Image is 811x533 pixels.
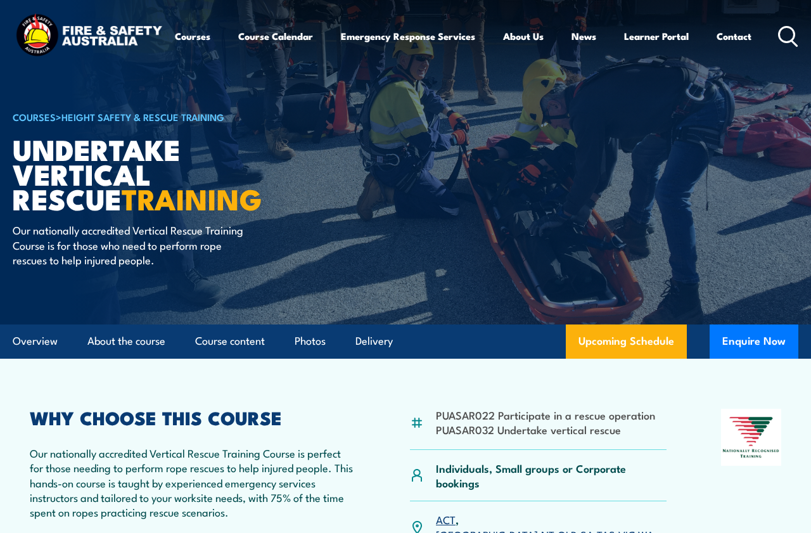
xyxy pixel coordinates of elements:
[710,324,798,359] button: Enquire Now
[122,176,262,220] strong: TRAINING
[238,21,313,51] a: Course Calendar
[87,324,165,358] a: About the course
[61,110,224,124] a: Height Safety & Rescue Training
[13,109,326,124] h6: >
[355,324,393,358] a: Delivery
[503,21,544,51] a: About Us
[717,21,751,51] a: Contact
[436,408,655,422] li: PUASAR022 Participate in a rescue operation
[436,461,667,491] p: Individuals, Small groups or Corporate bookings
[30,409,355,425] h2: WHY CHOOSE THIS COURSE
[13,222,244,267] p: Our nationally accredited Vertical Rescue Training Course is for those who need to perform rope r...
[30,446,355,520] p: Our nationally accredited Vertical Rescue Training Course is perfect for those needing to perform...
[624,21,689,51] a: Learner Portal
[436,422,655,437] li: PUASAR032 Undertake vertical rescue
[13,324,58,358] a: Overview
[341,21,475,51] a: Emergency Response Services
[566,324,687,359] a: Upcoming Schedule
[572,21,596,51] a: News
[436,511,456,527] a: ACT
[13,110,56,124] a: COURSES
[295,324,326,358] a: Photos
[13,136,326,210] h1: Undertake Vertical Rescue
[721,409,781,466] img: Nationally Recognised Training logo.
[195,324,265,358] a: Course content
[175,21,210,51] a: Courses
